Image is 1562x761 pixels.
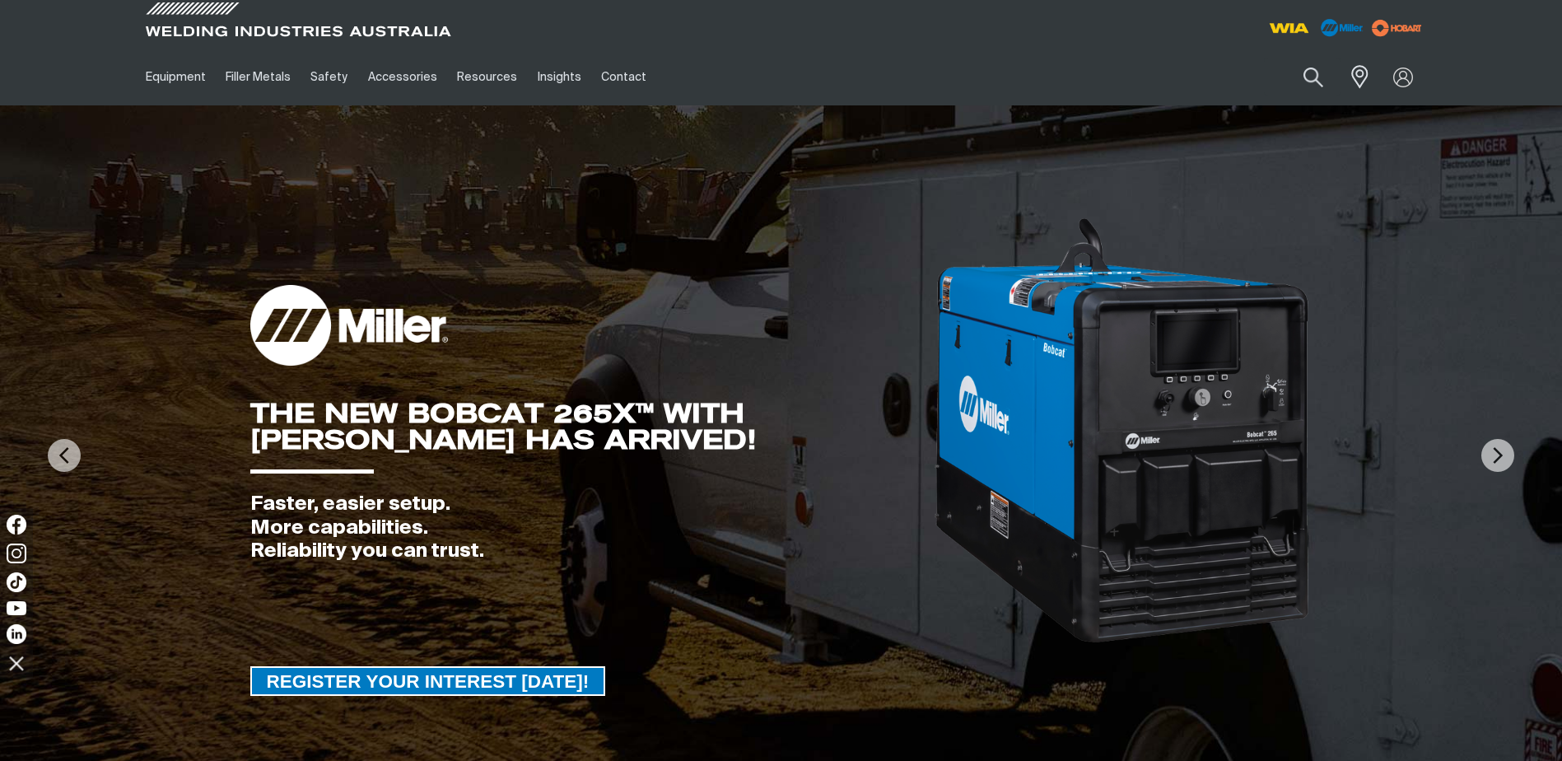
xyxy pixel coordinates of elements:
span: REGISTER YOUR INTEREST [DATE]! [252,666,604,696]
a: Accessories [358,49,447,105]
img: NextArrow [1481,439,1514,472]
img: Instagram [7,544,26,563]
a: Insights [527,49,590,105]
img: Facebook [7,515,26,535]
img: TikTok [7,572,26,592]
nav: Main [136,49,1104,105]
button: Search products [1285,58,1341,96]
img: LinkedIn [7,624,26,644]
img: hide socials [2,649,30,677]
a: Contact [591,49,656,105]
img: miller [1367,16,1427,40]
a: Filler Metals [216,49,301,105]
a: Equipment [136,49,216,105]
input: Product name or item number... [1264,58,1341,96]
img: YouTube [7,601,26,615]
a: Safety [301,49,357,105]
a: REGISTER YOUR INTEREST TODAY! [250,666,606,696]
div: THE NEW BOBCAT 265X™ WITH [PERSON_NAME] HAS ARRIVED! [250,400,934,453]
a: Resources [447,49,527,105]
div: Faster, easier setup. More capabilities. Reliability you can trust. [250,493,934,563]
img: PrevArrow [48,439,81,472]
